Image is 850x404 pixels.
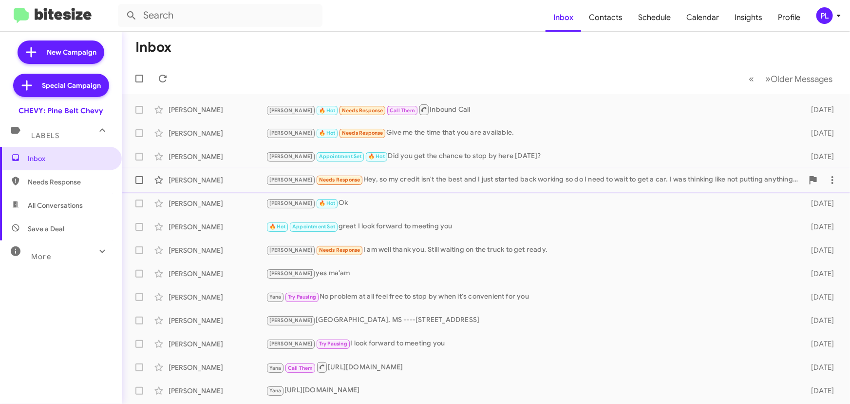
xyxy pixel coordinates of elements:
[765,73,771,85] span: »
[797,152,842,162] div: [DATE]
[169,363,266,372] div: [PERSON_NAME]
[169,152,266,162] div: [PERSON_NAME]
[797,128,842,138] div: [DATE]
[288,365,313,371] span: Call Them
[19,106,103,116] div: CHEVY: Pine Belt Chevy
[28,224,64,234] span: Save a Deal
[42,81,101,90] span: Special Campaign
[743,69,760,89] button: Previous
[13,74,109,97] a: Special Campaign
[797,222,842,232] div: [DATE]
[169,222,266,232] div: [PERSON_NAME]
[169,128,266,138] div: [PERSON_NAME]
[266,198,797,209] div: Ok
[581,3,630,32] a: Contacts
[390,107,415,114] span: Call Them
[770,3,808,32] a: Profile
[169,175,266,185] div: [PERSON_NAME]
[797,316,842,325] div: [DATE]
[342,107,383,114] span: Needs Response
[266,174,803,185] div: Hey, so my credit isn't the best and I just started back working so do I need to wait to get a ca...
[266,361,797,373] div: [URL][DOMAIN_NAME]
[319,200,336,206] span: 🔥 Hot
[266,315,797,326] div: [GEOGRAPHIC_DATA], MS ----[STREET_ADDRESS]
[169,105,266,115] div: [PERSON_NAME]
[269,153,313,160] span: [PERSON_NAME]
[288,294,316,300] span: Try Pausing
[266,244,797,256] div: I am well thank you. Still waiting on the truck to get ready.
[269,247,313,253] span: [PERSON_NAME]
[266,385,797,396] div: [URL][DOMAIN_NAME]
[546,3,581,32] a: Inbox
[169,339,266,349] div: [PERSON_NAME]
[266,221,797,232] div: great I look forward to meeting you
[319,247,360,253] span: Needs Response
[169,386,266,396] div: [PERSON_NAME]
[169,199,266,208] div: [PERSON_NAME]
[118,4,322,27] input: Search
[797,292,842,302] div: [DATE]
[269,270,313,277] span: [PERSON_NAME]
[797,245,842,255] div: [DATE]
[169,316,266,325] div: [PERSON_NAME]
[319,177,360,183] span: Needs Response
[342,130,383,136] span: Needs Response
[771,74,832,84] span: Older Messages
[319,130,336,136] span: 🔥 Hot
[749,73,754,85] span: «
[759,69,838,89] button: Next
[808,7,839,24] button: PL
[31,252,51,261] span: More
[797,105,842,115] div: [DATE]
[319,107,336,114] span: 🔥 Hot
[28,177,111,187] span: Needs Response
[269,107,313,114] span: [PERSON_NAME]
[47,47,96,57] span: New Campaign
[266,103,797,116] div: Inbound Call
[797,199,842,208] div: [DATE]
[797,269,842,279] div: [DATE]
[28,201,83,210] span: All Conversations
[797,339,842,349] div: [DATE]
[727,3,770,32] a: Insights
[269,223,286,230] span: 🔥 Hot
[269,387,282,394] span: Yana
[679,3,727,32] a: Calendar
[816,7,833,24] div: PL
[266,268,797,279] div: yes ma'am
[292,223,335,230] span: Appointment Set
[269,317,313,323] span: [PERSON_NAME]
[269,177,313,183] span: [PERSON_NAME]
[266,151,797,162] div: Did you get the chance to stop by here [DATE]?
[169,292,266,302] div: [PERSON_NAME]
[18,40,104,64] a: New Campaign
[368,153,385,160] span: 🔥 Hot
[266,127,797,139] div: Give me the time that you are available.
[31,131,59,140] span: Labels
[269,130,313,136] span: [PERSON_NAME]
[269,294,282,300] span: Yana
[319,153,362,160] span: Appointment Set
[797,363,842,372] div: [DATE]
[266,291,797,303] div: No problem at all feel free to stop by when it's convenient for you
[169,245,266,255] div: [PERSON_NAME]
[28,154,111,163] span: Inbox
[743,69,838,89] nav: Page navigation example
[169,269,266,279] div: [PERSON_NAME]
[319,341,347,347] span: Try Pausing
[630,3,679,32] a: Schedule
[266,338,797,349] div: I look forward to meeting you
[269,341,313,347] span: [PERSON_NAME]
[269,365,282,371] span: Yana
[797,386,842,396] div: [DATE]
[269,200,313,206] span: [PERSON_NAME]
[135,40,171,55] h1: Inbox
